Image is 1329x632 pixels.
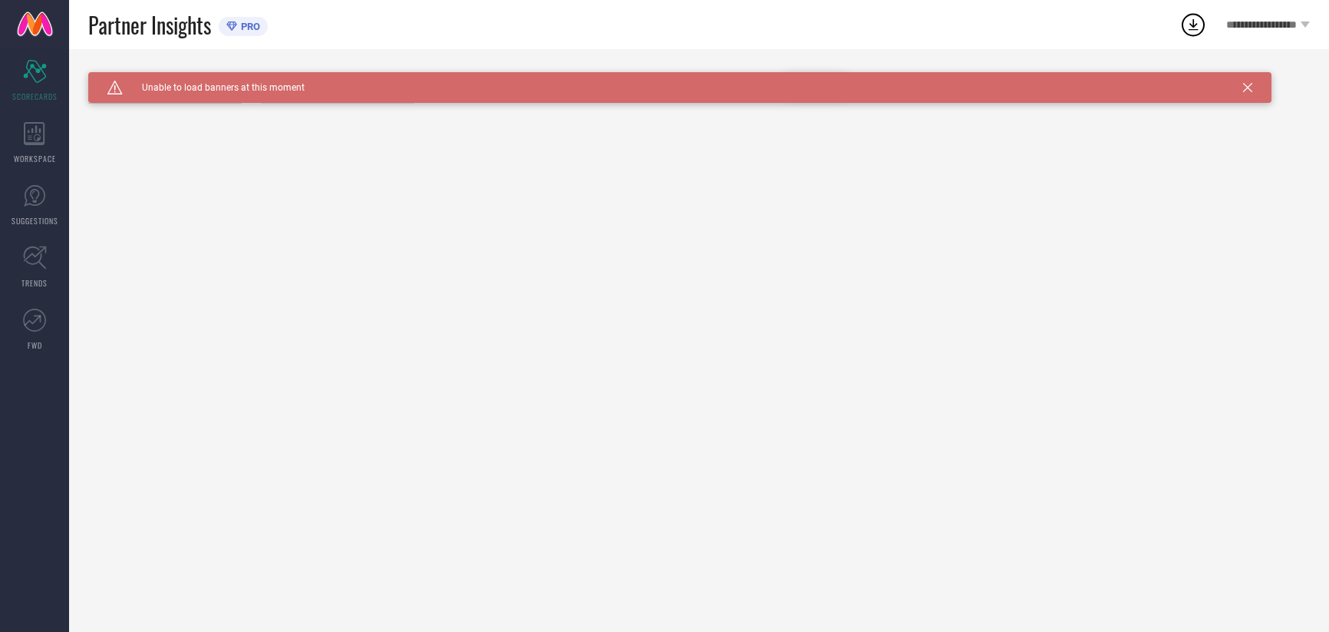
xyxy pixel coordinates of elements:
span: WORKSPACE [14,153,56,164]
div: Open download list [1179,11,1207,38]
span: TRENDS [21,277,48,289]
span: SUGGESTIONS [12,215,58,227]
span: FWD [28,339,42,351]
span: PRO [237,21,260,32]
span: SCORECARDS [12,91,58,102]
span: Partner Insights [88,9,211,41]
div: Brand [88,72,242,83]
span: Unable to load banners at this moment [123,82,305,93]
